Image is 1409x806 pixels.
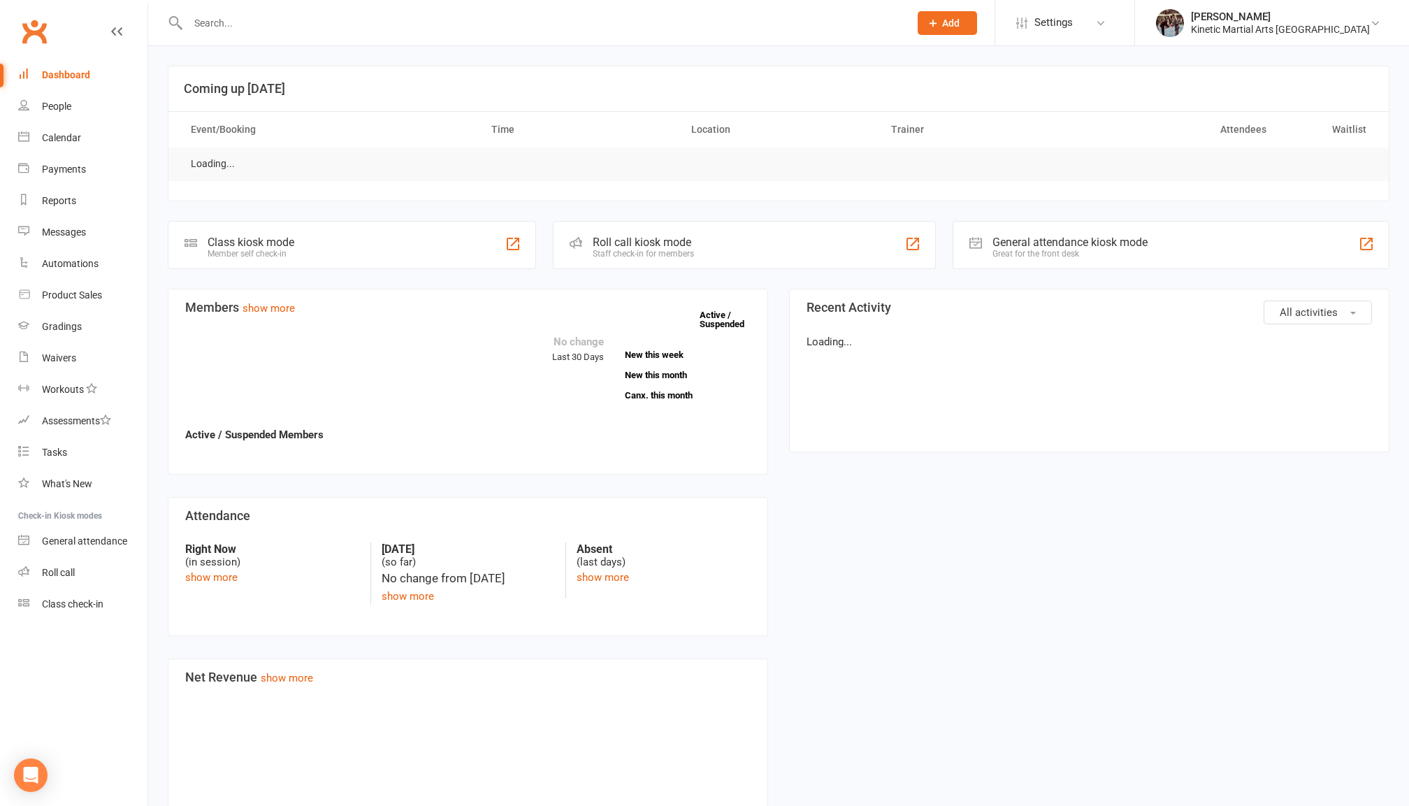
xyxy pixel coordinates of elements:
a: Assessments [18,405,147,437]
div: Tasks [42,447,67,458]
a: Active / Suspended [700,300,761,339]
a: Reports [18,185,147,217]
a: show more [261,672,313,684]
div: Gradings [42,321,82,332]
span: All activities [1280,306,1338,319]
a: Payments [18,154,147,185]
a: show more [243,302,295,315]
a: show more [577,571,629,584]
a: Roll call [18,557,147,589]
div: General attendance [42,535,127,547]
div: Member self check-in [208,249,294,259]
a: Automations [18,248,147,280]
span: Add [942,17,960,29]
h3: Net Revenue [185,670,751,684]
th: Location [679,112,879,147]
h3: Coming up [DATE] [184,82,1373,96]
div: (so far) [382,542,556,569]
div: Reports [42,195,76,206]
div: Roll call kiosk mode [593,236,694,249]
div: Class kiosk mode [208,236,294,249]
th: Attendees [1078,112,1278,147]
span: Settings [1034,7,1073,38]
a: Workouts [18,374,147,405]
h3: Attendance [185,509,751,523]
a: General attendance kiosk mode [18,526,147,557]
a: Product Sales [18,280,147,311]
strong: Absent [577,542,751,556]
div: Staff check-in for members [593,249,694,259]
button: Add [918,11,977,35]
div: (in session) [185,542,360,569]
div: General attendance kiosk mode [992,236,1148,249]
strong: Active / Suspended Members [185,429,324,441]
a: show more [185,571,238,584]
img: thumb_image1665806850.png [1156,9,1184,37]
th: Time [479,112,679,147]
div: Kinetic Martial Arts [GEOGRAPHIC_DATA] [1191,23,1370,36]
div: Workouts [42,384,84,395]
a: show more [382,590,434,603]
div: Messages [42,226,86,238]
div: Product Sales [42,289,102,301]
a: Clubworx [17,14,52,49]
div: No change [552,333,604,350]
a: New this month [625,370,751,380]
p: Loading... [807,333,1372,350]
a: People [18,91,147,122]
div: Waivers [42,352,76,364]
input: Search... [184,13,899,33]
h3: Recent Activity [807,301,1372,315]
a: What's New [18,468,147,500]
a: Tasks [18,437,147,468]
div: Assessments [42,415,111,426]
h3: Members [185,301,751,315]
div: (last days) [577,542,751,569]
a: Messages [18,217,147,248]
strong: [DATE] [382,542,556,556]
div: Last 30 Days [552,333,604,365]
div: What's New [42,478,92,489]
a: Waivers [18,343,147,374]
a: Canx. this month [625,391,751,400]
div: Automations [42,258,99,269]
a: New this week [625,350,751,359]
div: Calendar [42,132,81,143]
div: [PERSON_NAME] [1191,10,1370,23]
div: Great for the front desk [992,249,1148,259]
button: All activities [1264,301,1372,324]
div: No change from [DATE] [382,569,556,588]
div: People [42,101,71,112]
a: Gradings [18,311,147,343]
div: Open Intercom Messenger [14,758,48,792]
a: Calendar [18,122,147,154]
a: Class kiosk mode [18,589,147,620]
th: Waitlist [1279,112,1379,147]
td: Loading... [178,147,247,180]
th: Trainer [879,112,1078,147]
a: Dashboard [18,59,147,91]
div: Payments [42,164,86,175]
div: Roll call [42,567,75,578]
div: Dashboard [42,69,90,80]
div: Class check-in [42,598,103,610]
strong: Right Now [185,542,360,556]
th: Event/Booking [178,112,479,147]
